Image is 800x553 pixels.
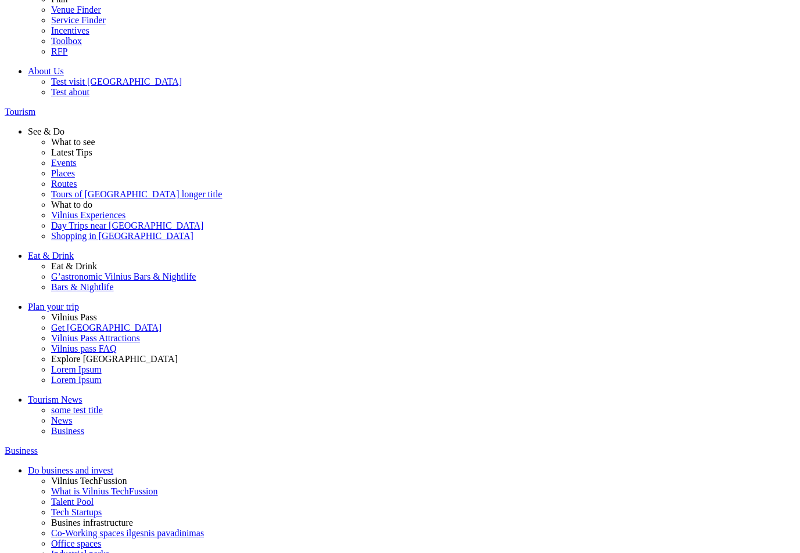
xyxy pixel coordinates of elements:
a: Incentives [51,26,795,36]
span: What to see [51,137,95,147]
a: Plan your trip [28,302,795,312]
span: Latest Tips [51,147,92,157]
a: Service Finder [51,15,795,26]
a: Lorem Ipsum [51,364,795,375]
a: Places [51,168,795,179]
a: Eat & Drink [28,251,795,261]
a: Tourism [5,107,795,117]
span: Eat & Drink [51,261,97,271]
span: See & Do [28,126,64,136]
span: Vilnius Pass Attractions [51,333,140,343]
span: Vilnius TechFussion [51,476,127,486]
span: About Us [28,66,64,76]
a: About Us [28,66,795,77]
a: Tours of [GEOGRAPHIC_DATA] longer title [51,189,795,200]
a: Routes [51,179,795,189]
span: Explore [GEOGRAPHIC_DATA] [51,354,178,364]
span: Routes [51,179,77,189]
span: Business [5,446,38,456]
span: Events [51,158,77,168]
span: Places [51,168,75,178]
a: Test visit [GEOGRAPHIC_DATA] [51,77,795,87]
a: Co-Working spaces ilgesnis pavadinimas [51,528,795,538]
span: Lorem Ipsum [51,364,102,374]
a: Get [GEOGRAPHIC_DATA] [51,323,795,333]
span: Talent Pool [51,497,94,507]
span: Vilnius pass FAQ [51,344,117,353]
span: Shopping in [GEOGRAPHIC_DATA] [51,231,193,241]
span: Tourism News [28,395,82,404]
a: Test about [51,87,795,97]
a: Day Trips near [GEOGRAPHIC_DATA] [51,221,795,231]
a: Vilnius Experiences [51,210,795,221]
span: Get [GEOGRAPHIC_DATA] [51,323,162,332]
span: Tourism [5,107,35,117]
span: G’astronomic Vilnius Bars & Nightlife [51,272,196,281]
span: Do business and invest [28,465,113,475]
span: What is Vilnius TechFussion [51,486,158,496]
a: Toolbox [51,36,795,46]
a: Venue Finder [51,5,795,15]
a: Tech Startups [51,507,795,518]
span: Business [51,426,84,436]
a: Vilnius Pass Attractions [51,333,795,344]
a: G’astronomic Vilnius Bars & Nightlife [51,272,795,282]
span: Day Trips near [GEOGRAPHIC_DATA] [51,221,203,230]
a: Business [5,446,795,456]
span: Plan your trip [28,302,79,312]
span: Tech Startups [51,507,102,517]
a: Tourism News [28,395,795,405]
a: Business [51,426,795,436]
a: Shopping in [GEOGRAPHIC_DATA] [51,231,795,241]
span: What to do [51,200,92,209]
span: Bars & Nightlife [51,282,114,292]
a: What is Vilnius TechFussion [51,486,795,497]
span: Tours of [GEOGRAPHIC_DATA] longer title [51,189,222,199]
a: some test title [51,405,795,415]
a: Events [51,158,795,168]
span: Lorem Ipsum [51,375,102,385]
a: Bars & Nightlife [51,282,795,292]
span: Toolbox [51,36,82,46]
a: Do business and invest [28,465,795,476]
span: Venue Finder [51,5,101,15]
span: Eat & Drink [28,251,74,261]
span: Busines infrastructure [51,518,133,527]
span: Co-Working spaces ilgesnis pavadinimas [51,528,204,538]
a: Vilnius pass FAQ [51,344,795,354]
a: RFP [51,46,795,57]
span: Service Finder [51,15,106,25]
span: Vilnius Experiences [51,210,125,220]
span: Office spaces [51,538,101,548]
a: Talent Pool [51,497,795,507]
span: News [51,415,72,425]
span: Incentives [51,26,89,35]
a: Lorem Ipsum [51,375,795,385]
a: Office spaces [51,538,795,549]
a: News [51,415,795,426]
span: RFP [51,46,67,56]
span: Vilnius Pass [51,312,97,322]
